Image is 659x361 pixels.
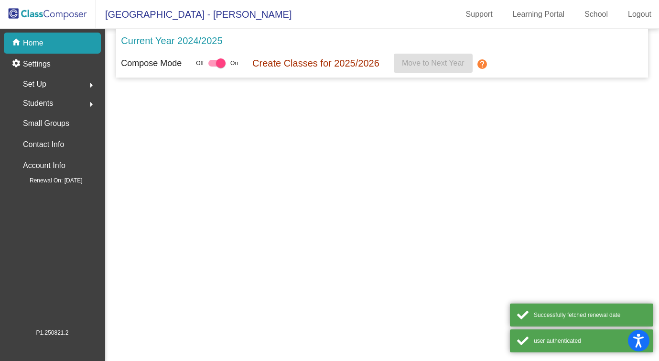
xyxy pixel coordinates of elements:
[476,58,488,70] mat-icon: help
[230,59,238,68] span: On
[534,337,646,345] div: user authenticated
[252,56,379,70] p: Create Classes for 2025/2026
[86,99,97,110] mat-icon: arrow_right
[11,37,23,49] mat-icon: home
[23,37,43,49] p: Home
[121,57,182,70] p: Compose Mode
[23,117,69,130] p: Small Groups
[23,97,53,110] span: Students
[505,7,573,22] a: Learning Portal
[620,7,659,22] a: Logout
[86,79,97,91] mat-icon: arrow_right
[23,78,46,91] span: Set Up
[23,58,51,70] p: Settings
[534,311,646,319] div: Successfully fetched renewal date
[14,176,82,185] span: Renewal On: [DATE]
[458,7,500,22] a: Support
[11,58,23,70] mat-icon: settings
[23,159,65,172] p: Account Info
[121,34,222,48] p: Current Year 2024/2025
[394,54,473,73] button: Move to Next Year
[23,138,64,151] p: Contact Info
[402,59,465,67] span: Move to Next Year
[577,7,616,22] a: School
[196,59,204,68] span: Off
[96,7,292,22] span: [GEOGRAPHIC_DATA] - [PERSON_NAME]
